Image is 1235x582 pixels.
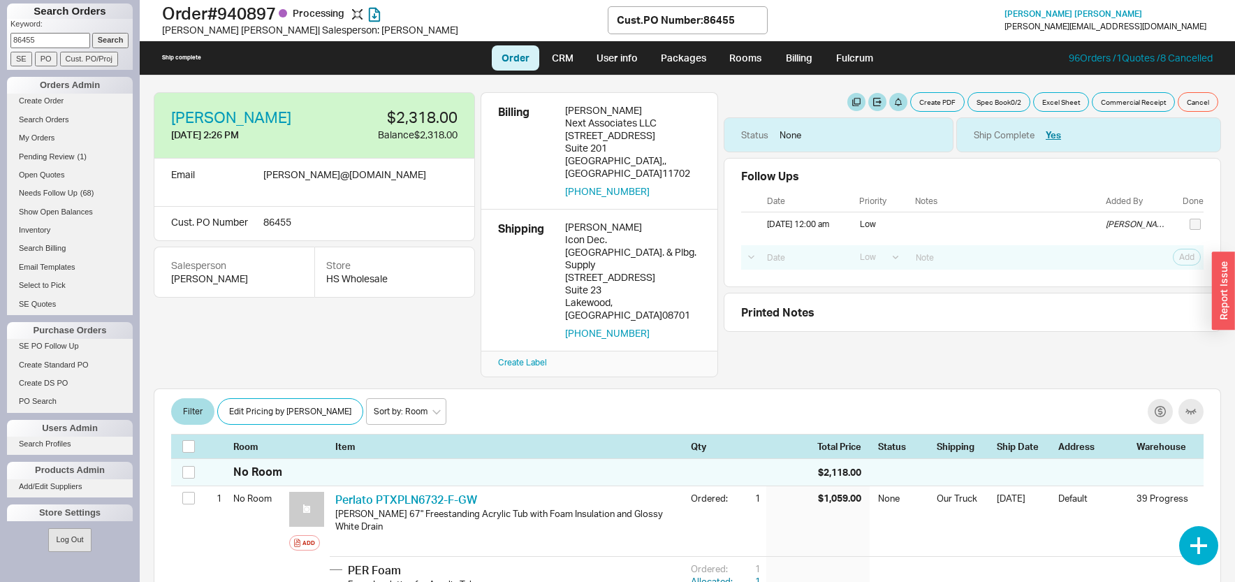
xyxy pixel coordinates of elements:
[818,492,861,504] div: $1,059.00
[335,440,685,453] div: Item
[10,52,32,66] input: SE
[162,54,201,61] div: Ship complete
[741,305,1204,320] div: Printed Notes
[767,196,849,206] div: Date
[233,440,284,453] div: Room
[217,398,363,425] button: Edit Pricing by [PERSON_NAME]
[767,219,849,229] div: [DATE] 12:00 am
[565,271,701,284] div: [STREET_ADDRESS]
[741,170,799,182] div: Follow Ups
[565,296,701,321] div: Lakewood , [GEOGRAPHIC_DATA] 08701
[937,440,988,453] div: Shipping
[1106,196,1170,206] div: Added By
[691,492,736,504] div: Ordered:
[7,186,133,201] a: Needs Follow Up(68)
[617,13,735,27] div: Cust. PO Number : 86455
[7,131,133,145] a: My Orders
[586,45,648,71] a: User info
[1187,96,1209,108] span: Cancel
[7,241,133,256] a: Search Billing
[565,284,701,296] div: Suite 23
[171,259,298,272] div: Salesperson
[7,77,133,94] div: Orders Admin
[1004,22,1206,31] div: [PERSON_NAME][EMAIL_ADDRESS][DOMAIN_NAME]
[565,117,701,129] div: Next Associates LLC
[323,128,458,142] div: Balance $2,318.00
[565,233,701,271] div: Icon Dec. [GEOGRAPHIC_DATA]. & Plbg. Supply
[565,142,701,154] div: Suite 201
[7,420,133,437] div: Users Admin
[1101,96,1166,108] span: Commercial Receipt
[60,52,118,66] input: Cust. PO/Proj
[7,479,133,494] a: Add/Edit Suppliers
[860,219,905,229] div: low
[1173,249,1201,265] button: Add
[759,248,849,267] input: Date
[162,23,608,37] div: [PERSON_NAME] [PERSON_NAME] | Salesperson: [PERSON_NAME]
[162,3,608,23] h1: Order # 940897
[1137,440,1192,453] div: Warehouse
[1069,52,1213,64] a: 96Orders /1Quotes /8 Cancelled
[1033,92,1089,112] button: Excel Sheet
[565,104,701,117] div: [PERSON_NAME]
[565,154,701,180] div: [GEOGRAPHIC_DATA], , [GEOGRAPHIC_DATA] 11702
[651,45,717,71] a: Packages
[10,19,133,33] p: Keyword:
[997,492,1050,514] div: [DATE]
[498,357,547,368] a: Create Label
[826,45,884,71] a: Fulcrum
[565,185,650,198] button: [PHONE_NUMBER]
[326,272,463,286] div: HS Wholesale
[293,7,346,19] span: Processing
[977,96,1021,108] span: Spec Book 0 / 2
[171,215,252,229] div: Cust. PO Number
[997,440,1050,453] div: Ship Date
[7,260,133,275] a: Email Templates
[7,278,133,293] a: Select to Pick
[1004,9,1142,19] a: [PERSON_NAME] [PERSON_NAME]
[7,223,133,238] a: Inventory
[348,562,685,578] div: PER Foam
[565,129,701,142] div: [STREET_ADDRESS]
[775,45,824,71] a: Billing
[335,507,680,532] div: [PERSON_NAME] 67" Freestanding Acrylic Tub with Foam Insulation and Glossy White Drain
[7,112,133,127] a: Search Orders
[7,297,133,312] a: SE Quotes
[1046,129,1061,141] button: Yes
[1106,219,1170,229] div: [PERSON_NAME]
[205,486,222,510] div: 1
[915,196,1103,206] div: Notes
[908,248,1103,267] input: Note
[229,403,351,420] span: Edit Pricing by [PERSON_NAME]
[7,376,133,391] a: Create DS PO
[919,96,956,108] span: Create PDF
[78,152,87,161] span: ( 1 )
[1058,492,1128,514] div: Default
[335,493,477,507] a: Perlato PTXPLN6732-F-GW
[910,92,965,112] button: Create PDF
[92,33,129,48] input: Search
[736,492,761,504] div: 1
[1178,92,1218,112] button: Cancel
[1092,92,1175,112] button: Commercial Receipt
[780,129,801,141] div: None
[19,189,78,197] span: Needs Follow Up
[171,167,195,198] div: Email
[691,440,761,453] div: Qty
[302,537,315,548] div: Add
[1058,440,1128,453] div: Address
[7,205,133,219] a: Show Open Balances
[289,492,324,527] img: no_photo
[498,221,554,340] div: Shipping
[937,492,988,514] div: Our Truck
[233,464,282,479] div: No Room
[7,394,133,409] a: PO Search
[1183,196,1204,206] div: Done
[19,152,75,161] span: Pending Review
[7,322,133,339] div: Purchase Orders
[1137,492,1192,504] div: 39 Progress
[736,562,761,575] div: 1
[48,528,91,551] button: Log Out
[818,465,861,479] div: $2,118.00
[171,110,291,125] a: [PERSON_NAME]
